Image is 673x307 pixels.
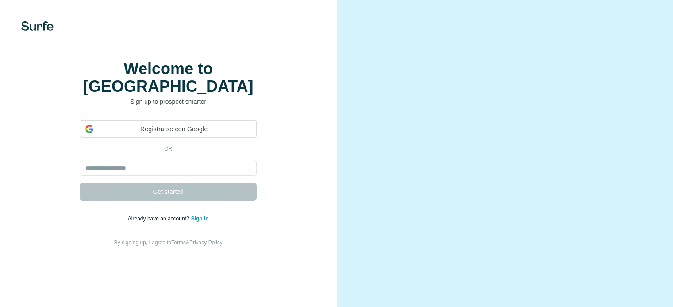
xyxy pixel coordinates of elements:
span: Already have an account? [128,216,191,222]
h1: Welcome to [GEOGRAPHIC_DATA] [80,60,257,95]
p: or [154,145,182,153]
img: Surfe's logo [21,21,54,31]
span: Registrarse con Google [97,125,251,134]
div: Registrarse con Google [80,120,257,138]
a: Terms [171,239,186,246]
a: Sign in [191,216,209,222]
p: Sign up to prospect smarter [80,97,257,106]
a: Privacy Policy [189,239,223,246]
span: By signing up, I agree to & [114,239,223,246]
